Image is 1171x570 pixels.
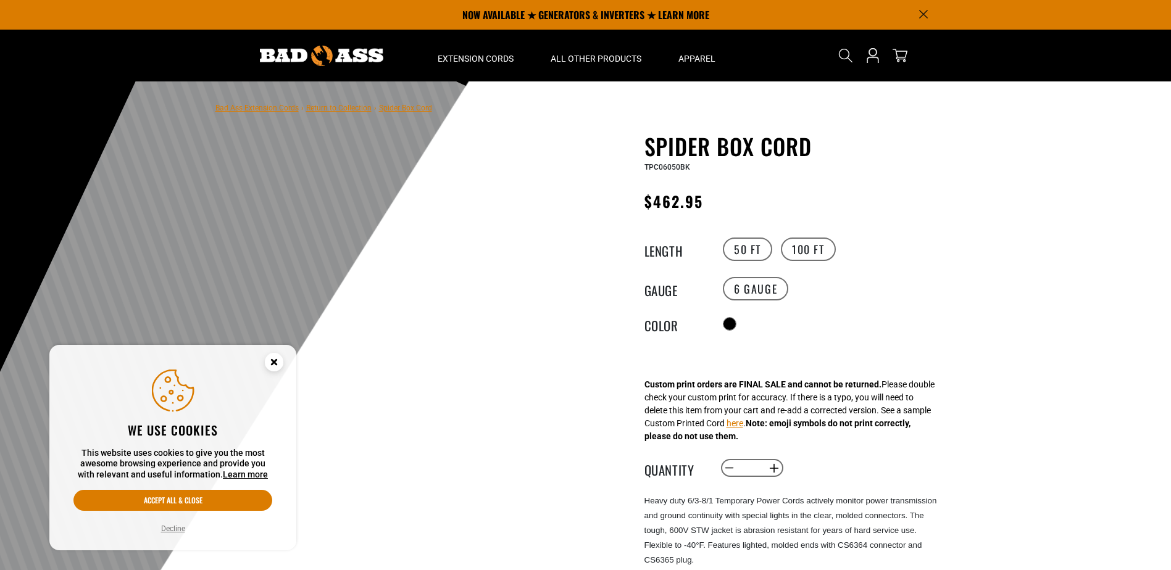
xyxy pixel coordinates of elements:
[532,30,660,81] summary: All Other Products
[660,30,734,81] summary: Apparel
[781,238,836,261] label: 100 FT
[723,238,772,261] label: 50 FT
[215,104,299,112] a: Bad Ass Extension Cords
[678,53,715,64] span: Apparel
[157,522,189,535] button: Decline
[438,53,514,64] span: Extension Cords
[644,241,706,257] legend: Length
[644,460,706,476] label: Quantity
[419,30,532,81] summary: Extension Cords
[727,417,743,430] button: here
[723,277,788,300] label: 6 Gauge
[223,469,268,479] a: Learn more
[644,163,690,171] span: TPC06050BK
[379,104,432,112] span: Spider Box Cord
[215,100,432,115] nav: breadcrumbs
[644,418,911,441] strong: Note: emoji symbols do not print correctly, please do not use them.
[73,422,272,438] h2: We use cookies
[260,46,383,66] img: Bad Ass Extension Cords
[306,104,372,112] a: Return to Collection
[644,281,706,297] legend: Gauge
[301,104,304,112] span: ›
[644,378,935,443] div: Please double check your custom print for accuracy. If there is a typo, you will need to delete t...
[374,104,377,112] span: ›
[836,46,856,65] summary: Search
[644,316,706,332] legend: Color
[644,133,947,159] h1: Spider Box Cord
[644,496,937,564] span: Heavy duty 6/3-8/1 Temporary Power Cords actively monitor power transmission and ground continuit...
[644,190,704,212] span: $462.95
[73,490,272,511] button: Accept all & close
[551,53,641,64] span: All Other Products
[644,379,881,389] strong: Custom print orders are FINAL SALE and cannot be returned.
[73,448,272,481] p: This website uses cookies to give you the most awesome browsing experience and provide you with r...
[49,345,296,551] aside: Cookie Consent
